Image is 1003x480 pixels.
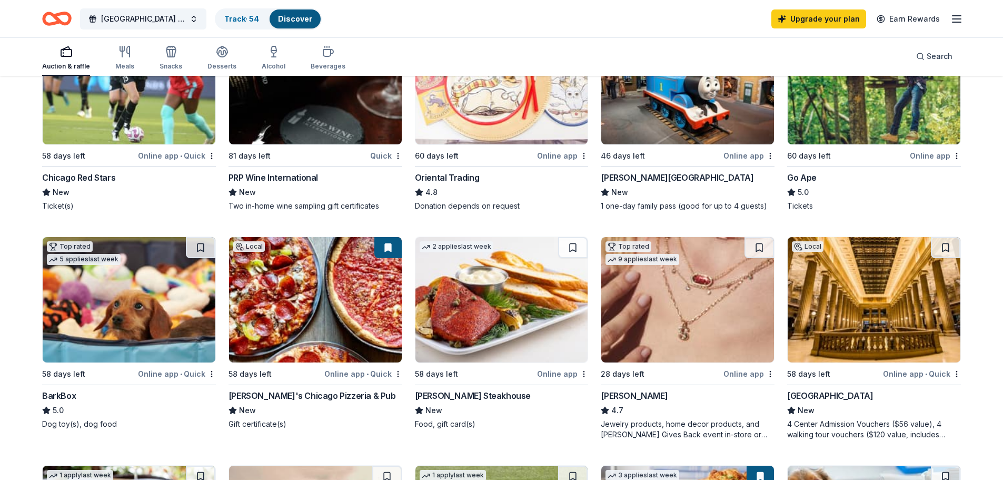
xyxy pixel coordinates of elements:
a: Image for Perry's Steakhouse2 applieslast week58 days leftOnline app[PERSON_NAME] SteakhouseNewFo... [415,237,589,429]
button: Search [908,46,961,67]
div: 9 applies last week [605,254,679,265]
div: [PERSON_NAME] Steakhouse [415,389,531,402]
div: Top rated [47,241,93,252]
button: Meals [115,41,134,76]
span: New [611,186,628,199]
div: 1 one-day family pass (good for up to 4 guests) [601,201,774,211]
div: PRP Wine International [229,171,318,184]
div: Tickets [787,201,961,211]
span: • [366,370,369,378]
span: 4.7 [611,404,623,417]
span: • [180,152,182,160]
div: Local [233,241,265,252]
img: Image for Kendra Scott [601,237,774,363]
a: Image for Kendra ScottTop rated9 applieslast week28 days leftOnline app[PERSON_NAME]4.7Jewelry pr... [601,237,774,440]
div: Food, gift card(s) [415,419,589,429]
a: Image for Chicago Red StarsLocal58 days leftOnline app•QuickChicago Red StarsNewTicket(s) [42,18,216,211]
img: Image for Perry's Steakhouse [415,237,588,363]
span: New [239,404,256,417]
div: Online app Quick [138,149,216,162]
div: Dog toy(s), dog food [42,419,216,429]
a: Image for Kohl Children's Museum1 applylast weekLocal46 days leftOnline app[PERSON_NAME][GEOGRAPH... [601,18,774,211]
span: 4.8 [425,186,438,199]
button: Beverages [311,41,345,76]
div: Online app [537,367,588,380]
div: Auction & raffle [42,62,90,71]
div: Donation depends on request [415,201,589,211]
span: [GEOGRAPHIC_DATA] Booster Club 2nd Annual Casino Night [101,13,185,25]
div: Beverages [311,62,345,71]
div: Quick [370,149,402,162]
div: Snacks [160,62,182,71]
span: New [425,404,442,417]
button: Auction & raffle [42,41,90,76]
div: 4 Center Admission Vouchers ($56 value), 4 walking tour vouchers ($120 value, includes Center Adm... [787,419,961,440]
img: Image for Chicago Red Stars [43,19,215,144]
span: • [925,370,927,378]
div: 58 days left [415,368,458,380]
img: Image for Go Ape [788,19,960,144]
div: Oriental Trading [415,171,480,184]
div: Online app [723,149,774,162]
img: Image for Kohl Children's Museum [601,19,774,144]
div: Gift certificate(s) [229,419,402,429]
a: Image for Oriental TradingTop rated14 applieslast week60 days leftOnline appOriental Trading4.8Do... [415,18,589,211]
div: Online app [537,149,588,162]
div: Desserts [207,62,236,71]
button: Desserts [207,41,236,76]
div: [GEOGRAPHIC_DATA] [787,389,873,402]
div: [PERSON_NAME][GEOGRAPHIC_DATA] [601,171,753,184]
div: Online app Quick [324,367,402,380]
a: Image for Chicago Architecture CenterLocal58 days leftOnline app•Quick[GEOGRAPHIC_DATA]New4 Cente... [787,237,961,440]
img: Image for PRP Wine International [229,19,402,144]
div: [PERSON_NAME]'s Chicago Pizzeria & Pub [229,389,396,402]
span: New [239,186,256,199]
span: New [53,186,69,199]
div: Online app [910,149,961,162]
button: Alcohol [262,41,285,76]
a: Image for Georgio's Chicago Pizzeria & PubLocal58 days leftOnline app•Quick[PERSON_NAME]'s Chicag... [229,237,402,429]
div: 58 days left [229,368,272,380]
a: Discover [278,14,312,23]
span: New [798,404,815,417]
img: Image for BarkBox [43,237,215,363]
div: Top rated [605,241,651,252]
a: Earn Rewards [870,9,946,28]
a: Image for PRP Wine International16 applieslast week81 days leftQuickPRP Wine InternationalNewTwo ... [229,18,402,211]
span: 5.0 [798,186,809,199]
div: 58 days left [42,368,85,380]
div: Meals [115,62,134,71]
div: Ticket(s) [42,201,216,211]
div: 60 days left [787,150,831,162]
span: Search [927,50,952,63]
div: 58 days left [787,368,830,380]
button: [GEOGRAPHIC_DATA] Booster Club 2nd Annual Casino Night [80,8,206,30]
div: 5 applies last week [47,254,121,265]
div: Online app [723,367,774,380]
img: Image for Chicago Architecture Center [788,237,960,363]
div: Go Ape [787,171,817,184]
div: Alcohol [262,62,285,71]
span: 5.0 [53,404,64,417]
div: Local [792,241,823,252]
div: BarkBox [42,389,76,402]
img: Image for Georgio's Chicago Pizzeria & Pub [229,237,402,363]
div: Jewelry products, home decor products, and [PERSON_NAME] Gives Back event in-store or online (or ... [601,419,774,440]
div: Online app Quick [883,367,961,380]
div: Chicago Red Stars [42,171,115,184]
button: Track· 54Discover [215,8,322,30]
img: Image for Oriental Trading [415,19,588,144]
div: Online app Quick [138,367,216,380]
a: Image for BarkBoxTop rated5 applieslast week58 days leftOnline app•QuickBarkBox5.0Dog toy(s), dog... [42,237,216,429]
div: 58 days left [42,150,85,162]
div: 46 days left [601,150,645,162]
div: [PERSON_NAME] [601,389,668,402]
span: • [180,370,182,378]
a: Home [42,6,72,31]
a: Upgrade your plan [771,9,866,28]
a: Track· 54 [224,14,259,23]
div: 2 applies last week [420,241,493,252]
a: Image for Go Ape1 applylast week60 days leftOnline appGo Ape5.0Tickets [787,18,961,211]
div: 28 days left [601,368,644,380]
div: 60 days left [415,150,459,162]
